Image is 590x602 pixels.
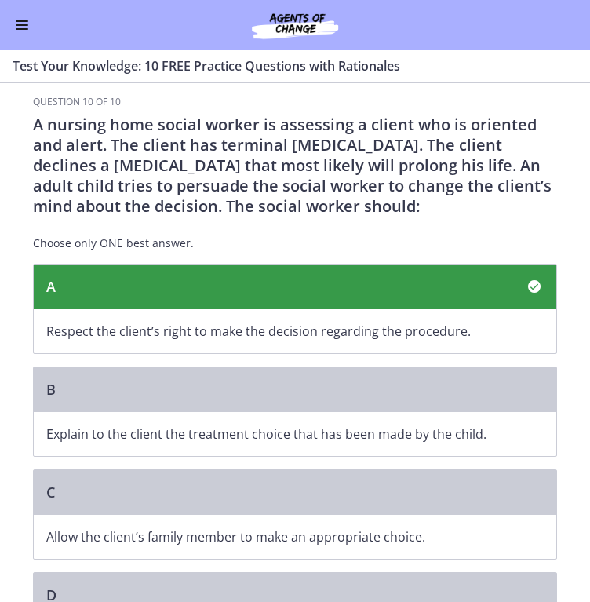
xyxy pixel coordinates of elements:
span: B [46,380,56,399]
h3: Test Your Knowledge: 10 FREE Practice Questions with Rationales [13,57,559,75]
p: Explain to the client the treatment choice that has been made by the child. [46,425,512,443]
span: C [46,483,55,502]
img: Agents of Change [217,9,373,41]
p: Choose only ONE best answer. [33,235,557,251]
p: Allow the client’s family member to make an appropriate choice. [46,527,512,546]
span: A [46,277,56,296]
p: A nursing home social worker is assessing a client who is oriented and alert. The client has term... [33,115,557,217]
p: Respect the client’s right to make the decision regarding the procedure. [46,322,512,341]
button: Enable menu [13,16,31,35]
h3: Question 10 of 10 [33,96,557,108]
